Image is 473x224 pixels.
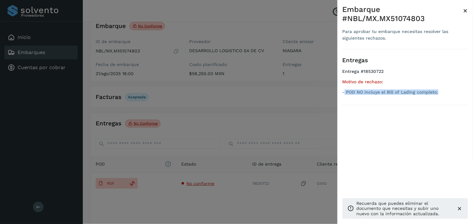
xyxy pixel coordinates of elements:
p: Recuerda que puedes eliminar el documento que necesitas y subir uno nuevo con la información actu... [357,201,452,216]
h3: Entregas [343,57,468,64]
h5: Motivo de rechazo: [343,79,468,85]
div: Para aprobar tu embarque necesitas resolver las siguientes rechazos. [343,28,463,41]
h4: Entrega #18530722 [343,69,468,79]
p: - POD NO incluye el Bill of Lading completo. [343,90,468,95]
div: Embarque #NBL/MX.MX51074803 [343,5,463,23]
button: Close [463,5,468,16]
span: × [463,6,468,15]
